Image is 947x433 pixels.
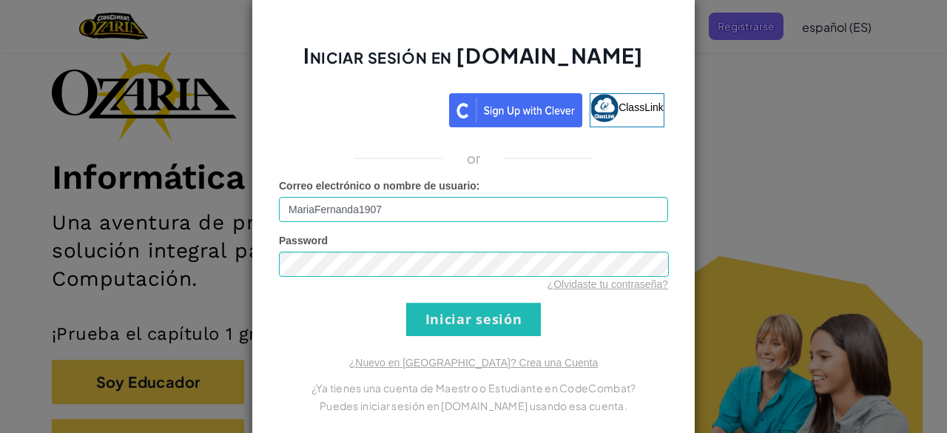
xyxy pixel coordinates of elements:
p: ¿Ya tienes una cuenta de Maestro o Estudiante en CodeCombat? [279,379,668,397]
iframe: Botón Iniciar sesión con Google [275,92,449,124]
a: ¿Nuevo en [GEOGRAPHIC_DATA]? Crea una Cuenta [349,357,598,369]
p: Puedes iniciar sesión en [DOMAIN_NAME] usando esa cuenta. [279,397,668,414]
label: : [279,178,480,193]
span: Password [279,235,328,246]
img: classlink-logo-small.png [590,94,619,122]
img: clever_sso_button@2x.png [449,93,582,127]
p: or [467,150,481,167]
span: Correo electrónico o nombre de usuario [279,180,476,192]
h2: Iniciar sesión en [DOMAIN_NAME] [279,41,668,84]
input: Iniciar sesión [406,303,541,336]
span: ClassLink [619,101,664,113]
a: ¿Olvidaste tu contraseña? [547,278,668,290]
